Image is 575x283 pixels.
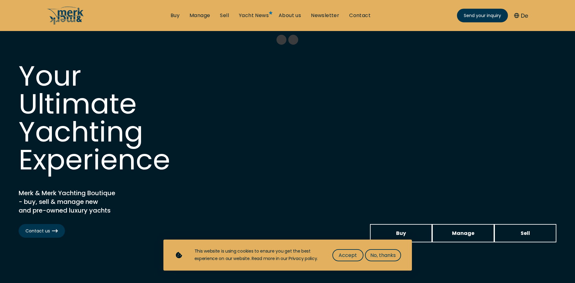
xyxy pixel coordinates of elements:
div: This website is using cookies to ensure you get the best experience on our website. Read more in ... [194,248,320,263]
a: Sell [494,224,556,242]
button: De [514,11,528,20]
a: Sell [220,12,229,19]
a: Newsletter [311,12,339,19]
span: No, thanks [370,251,396,259]
span: Send your inquiry [464,12,501,19]
h1: Your Ultimate Yachting Experience [19,62,205,174]
h2: Merk & Merk Yachting Boutique - buy, sell & manage new and pre-owned luxury yachts [19,189,174,215]
span: Sell [521,229,530,237]
a: Contact us [19,224,65,238]
span: Buy [396,229,406,237]
a: Send your inquiry [457,9,508,22]
a: Manage [432,224,494,242]
span: Manage [452,229,474,237]
button: No, thanks [365,249,401,261]
button: Accept [332,249,363,261]
span: Contact us [25,228,58,234]
a: Buy [171,12,180,19]
a: About us [279,12,301,19]
a: Yacht News [239,12,269,19]
a: Buy [370,224,432,242]
span: Accept [339,251,357,259]
a: Contact [349,12,371,19]
a: Privacy policy [289,255,317,262]
a: Manage [189,12,210,19]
